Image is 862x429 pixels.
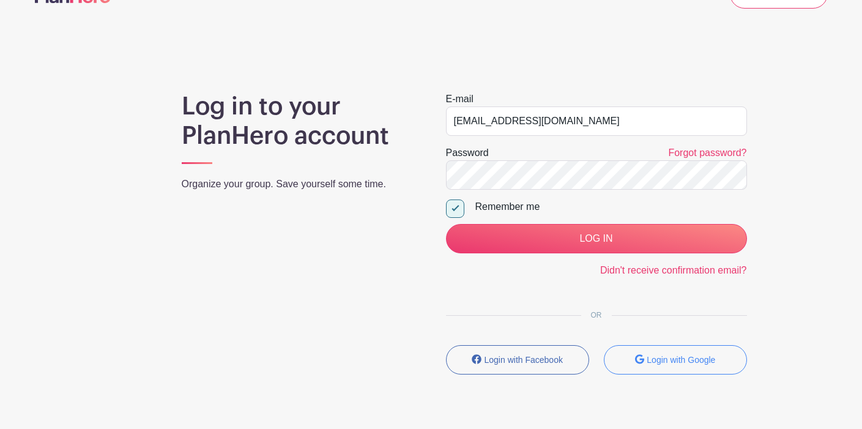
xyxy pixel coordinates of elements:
[182,92,417,151] h1: Log in to your PlanHero account
[446,92,474,106] label: E-mail
[581,311,612,319] span: OR
[446,224,747,253] input: LOG IN
[647,355,715,365] small: Login with Google
[485,355,563,365] small: Login with Facebook
[446,345,589,375] button: Login with Facebook
[604,345,747,375] button: Login with Google
[600,265,747,275] a: Didn't receive confirmation email?
[475,200,747,214] div: Remember me
[182,177,417,192] p: Organize your group. Save yourself some time.
[668,147,746,158] a: Forgot password?
[446,106,747,136] input: e.g. julie@eventco.com
[446,146,489,160] label: Password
